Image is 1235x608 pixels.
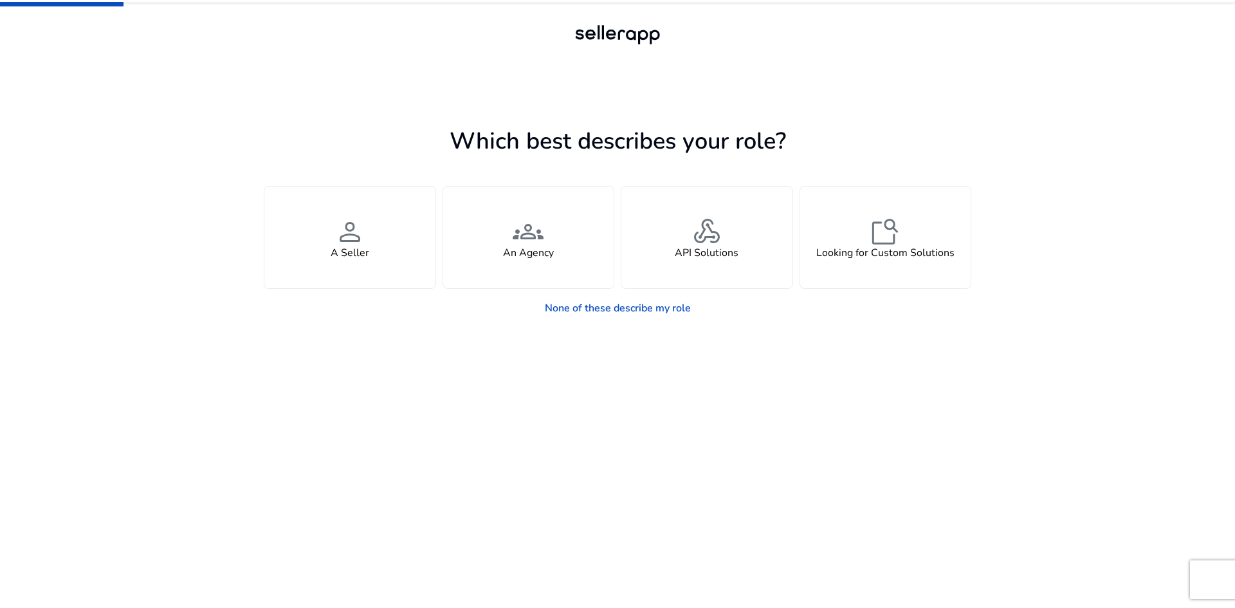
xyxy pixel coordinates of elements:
span: groups [513,216,544,247]
h4: An Agency [503,247,554,259]
h1: Which best describes your role? [264,127,971,155]
button: personA Seller [264,186,436,289]
span: webhook [691,216,722,247]
span: person [334,216,365,247]
h4: A Seller [331,247,369,259]
a: None of these describe my role [535,295,701,321]
h4: API Solutions [675,247,738,259]
button: webhookAPI Solutions [621,186,793,289]
button: feature_searchLooking for Custom Solutions [800,186,972,289]
button: groupsAn Agency [443,186,615,289]
h4: Looking for Custom Solutions [816,247,955,259]
span: feature_search [870,216,901,247]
